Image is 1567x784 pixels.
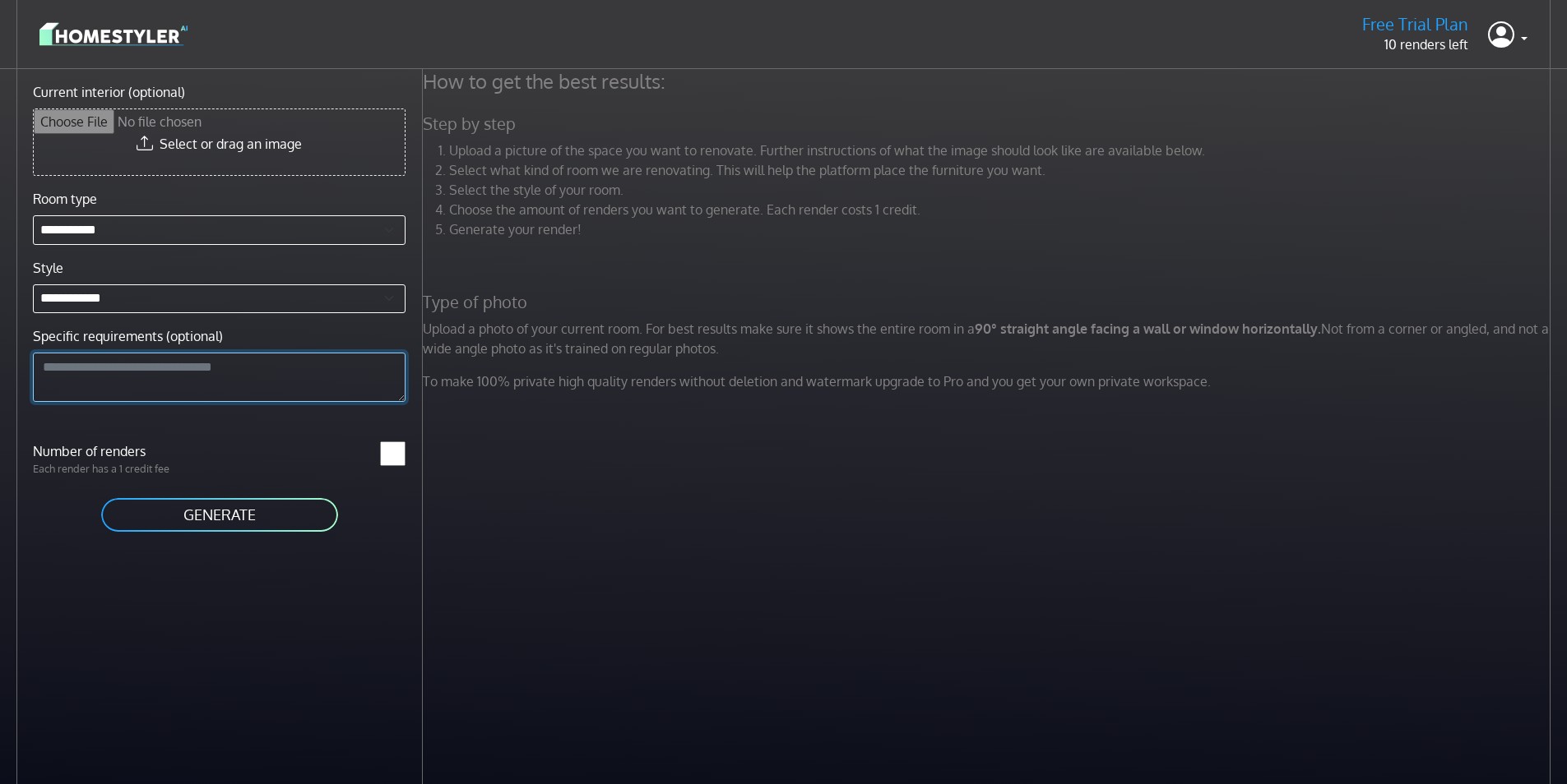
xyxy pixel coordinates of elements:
li: Select what kind of room we are renovating. This will help the platform place the furniture you w... [449,160,1555,180]
p: 10 renders left [1362,35,1468,54]
li: Upload a picture of the space you want to renovate. Further instructions of what the image should... [449,141,1555,160]
h5: Type of photo [413,292,1565,312]
h4: How to get the best results: [413,69,1565,94]
li: Generate your render! [449,219,1555,239]
label: Style [33,258,63,278]
p: Upload a photo of your current room. For best results make sure it shows the entire room in a Not... [413,319,1565,358]
p: To make 100% private high quality renders without deletion and watermark upgrade to Pro and you g... [413,371,1565,391]
label: Number of renders [23,441,220,461]
img: logo-3de290ba35641baa71223ecac5eacb59cb85b4c7fdf211dc9aaecaaee71ea2f8.svg [39,20,188,48]
label: Room type [33,189,97,209]
label: Current interior (optional) [33,82,185,102]
h5: Free Trial Plan [1362,14,1468,35]
li: Choose the amount of renders you want to generate. Each render costs 1 credit. [449,200,1555,219]
label: Specific requirements (optional) [33,326,223,346]
p: Each render has a 1 credit fee [23,461,220,477]
button: GENERATE [100,496,340,533]
h5: Step by step [413,113,1565,134]
li: Select the style of your room. [449,180,1555,200]
strong: 90° straight angle facing a wall or window horizontally. [975,321,1321,337]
